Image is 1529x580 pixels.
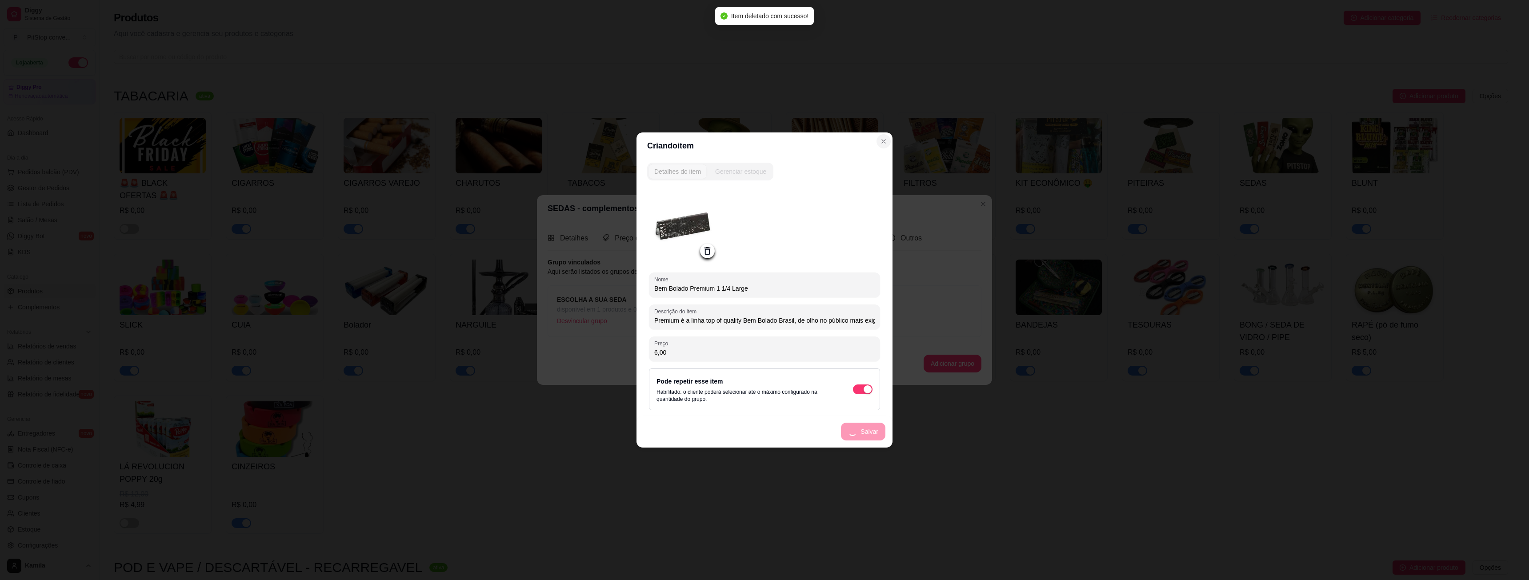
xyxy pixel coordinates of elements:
[654,316,875,325] input: Descrição do item
[715,167,766,176] div: Gerenciar estoque
[654,340,671,347] label: Preço
[877,134,891,148] button: Close
[731,12,809,20] span: Item deletado com sucesso!
[647,163,773,180] div: complement-group
[656,378,723,385] label: Pode repetir esse item
[636,132,893,159] header: Criando item
[654,276,672,283] label: Nome
[654,167,701,176] div: Detalhes do item
[654,308,700,315] label: Descrição do item
[720,12,728,20] span: check-circle
[649,191,720,262] img: logo da loja
[647,163,882,180] div: complement-group
[654,284,875,293] input: Nome
[656,388,835,403] p: Habilitado: o cliente poderá selecionar até o máximo configurado na quantidade do grupo.
[654,348,875,357] input: Preço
